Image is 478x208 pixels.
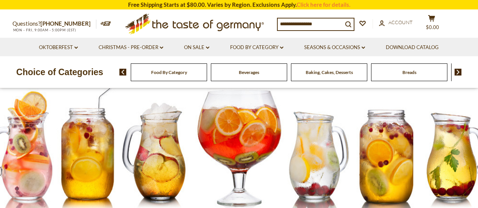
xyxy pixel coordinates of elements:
[230,43,283,52] a: Food By Category
[386,43,439,52] a: Download Catalog
[426,24,439,30] span: $0.00
[379,18,413,27] a: Account
[39,43,78,52] a: Oktoberfest
[304,43,365,52] a: Seasons & Occasions
[184,43,209,52] a: On Sale
[297,1,350,8] a: Click here for details.
[455,69,462,75] img: next arrow
[119,69,127,75] img: previous arrow
[12,28,77,32] span: MON - FRI, 9:00AM - 5:00PM (EST)
[40,20,91,27] a: [PHONE_NUMBER]
[239,69,259,75] a: Beverages
[402,69,416,75] a: Breads
[151,69,187,75] a: Food By Category
[12,19,96,29] p: Questions?
[421,15,443,34] button: $0.00
[388,19,413,25] span: Account
[99,43,163,52] a: Christmas - PRE-ORDER
[306,69,353,75] a: Baking, Cakes, Desserts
